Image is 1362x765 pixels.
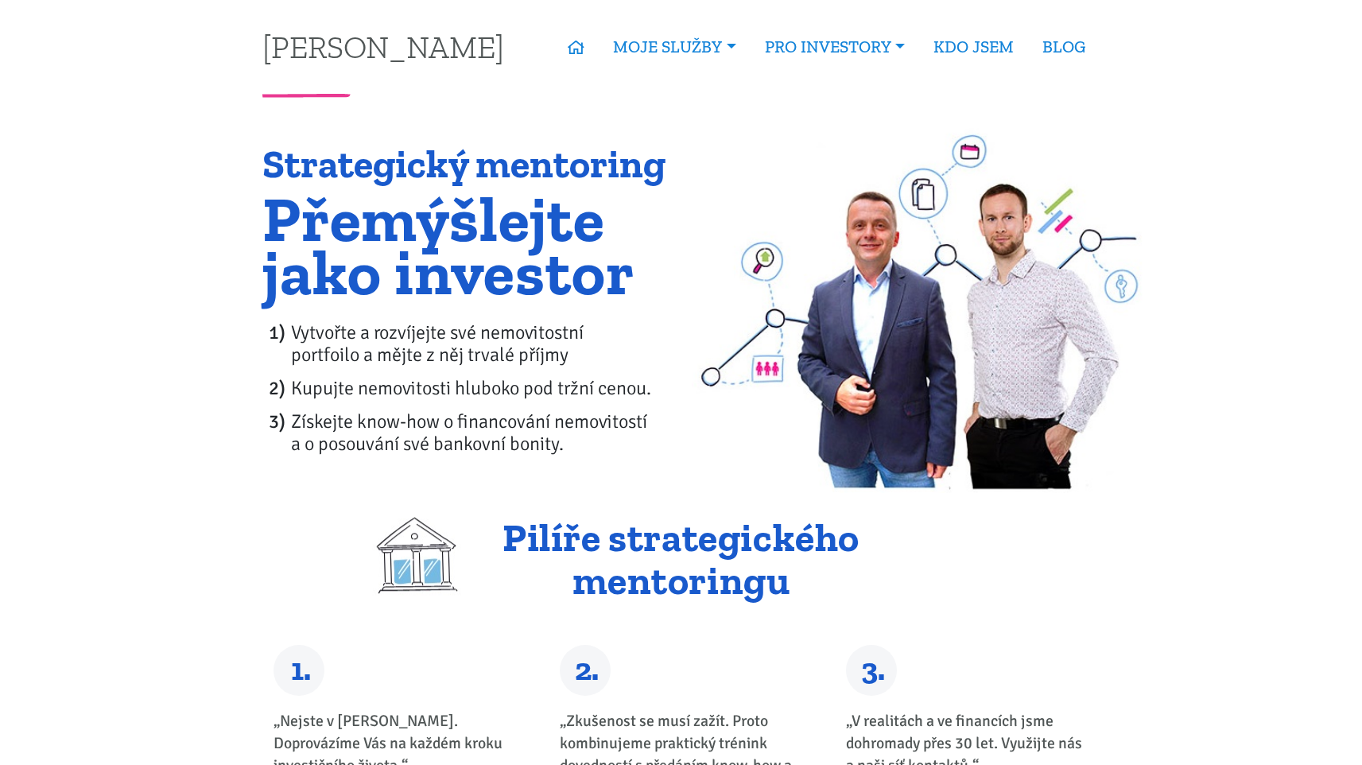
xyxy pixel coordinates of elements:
li: Získejte know-how o financování nemovitostí a o posouvání své bankovní bonity. [291,410,670,455]
a: BLOG [1028,29,1100,65]
h2: Pilíře strategického mentoringu [262,517,1100,602]
li: Kupujte nemovitosti hluboko pod tržní cenou. [291,377,670,399]
div: 1. [274,645,324,696]
a: MOJE SLUŽBY [599,29,750,65]
div: 2. [560,645,611,696]
h1: Přemýšlejte jako investor [262,192,670,299]
h1: Strategický mentoring [262,143,670,186]
a: PRO INVESTORY [751,29,919,65]
a: KDO JSEM [919,29,1028,65]
li: Vytvořte a rozvíjejte své nemovitostní portfoilo a mějte z něj trvalé příjmy [291,321,670,366]
div: 3. [846,645,897,696]
a: [PERSON_NAME] [262,31,504,62]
